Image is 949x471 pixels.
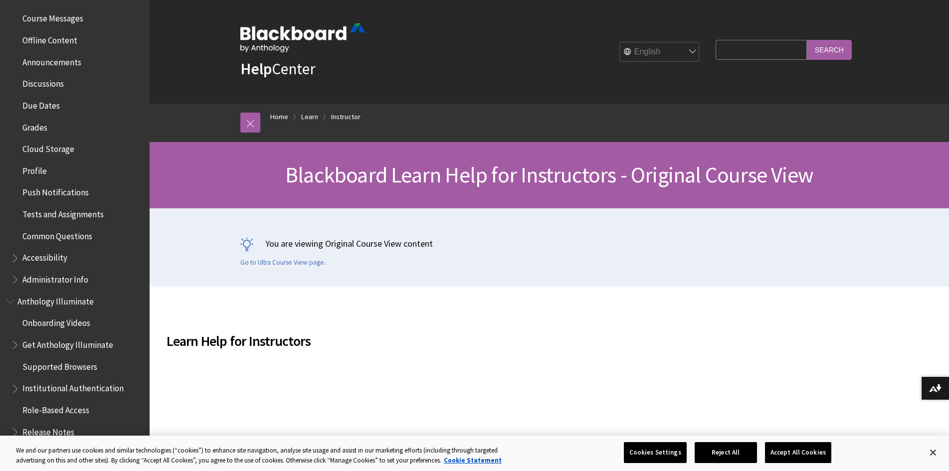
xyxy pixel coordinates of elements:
[22,162,47,176] span: Profile
[22,271,88,285] span: Administrator Info
[22,336,113,350] span: Get Anthology Illuminate
[922,442,944,464] button: Close
[765,442,831,463] button: Accept All Cookies
[22,75,64,89] span: Discussions
[22,315,90,328] span: Onboarding Videos
[167,330,785,351] span: Learn Help for Instructors
[240,237,859,250] p: You are viewing Original Course View content
[22,358,97,372] span: Supported Browsers
[22,184,89,198] span: Push Notifications
[285,161,813,188] span: Blackboard Learn Help for Instructors - Original Course View
[22,32,77,45] span: Offline Content
[22,228,92,241] span: Common Questions
[22,119,47,133] span: Grades
[444,456,502,465] a: More information about your privacy, opens in a new tab
[240,23,365,52] img: Blackboard by Anthology
[331,111,361,123] a: Instructor
[22,380,124,394] span: Institutional Authentication
[22,424,74,437] span: Release Notes
[240,258,326,267] a: Go to Ultra Course View page.
[301,111,318,123] a: Learn
[240,59,272,79] strong: Help
[240,59,315,79] a: HelpCenter
[620,42,700,62] select: Site Language Selector
[22,402,89,415] span: Role-Based Access
[22,10,83,24] span: Course Messages
[695,442,757,463] button: Reject All
[22,250,67,263] span: Accessibility
[22,141,74,154] span: Cloud Storage
[22,54,81,67] span: Announcements
[624,442,687,463] button: Cookies Settings
[22,206,104,219] span: Tests and Assignments
[17,293,94,307] span: Anthology Illuminate
[22,97,60,111] span: Due Dates
[16,446,522,465] div: We and our partners use cookies and similar technologies (“cookies”) to enhance site navigation, ...
[270,111,288,123] a: Home
[807,40,852,59] input: Search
